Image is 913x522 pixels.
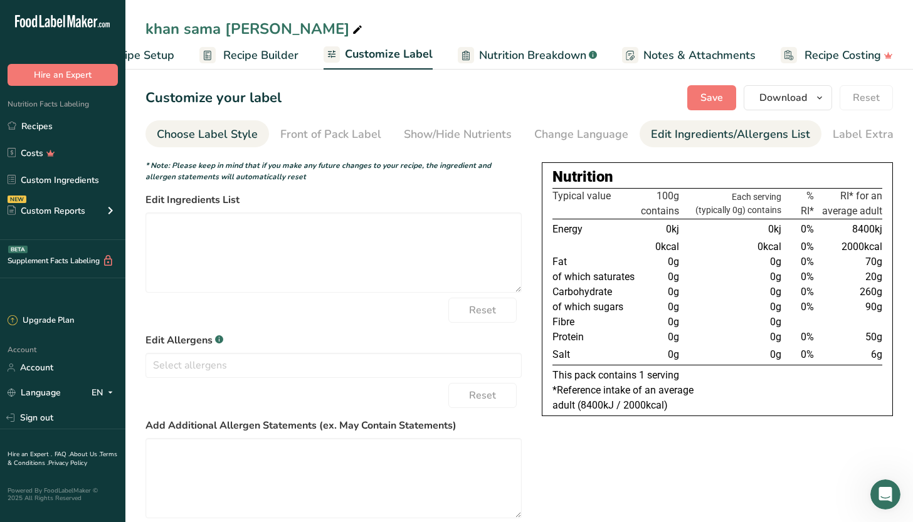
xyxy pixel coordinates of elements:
[770,331,781,343] span: 0g
[8,450,117,467] a: Terms & Conditions .
[801,241,814,253] span: 0%
[145,418,522,433] label: Add Additional Allergen Statements (ex. May Contain Statements)
[622,41,756,70] a: Notes & Attachments
[552,284,638,300] td: Carbohydrate
[552,368,882,383] p: This pack contains 1 serving
[816,239,882,254] td: 2000kcal
[801,348,814,360] span: 0%
[805,47,881,64] span: Recipe Costing
[801,331,814,343] span: 0%
[48,459,87,467] a: Privacy Policy
[552,254,638,269] td: Fat
[643,47,756,64] span: Notes & Attachments
[801,271,814,283] span: 0%
[552,269,638,284] td: of which saturates
[8,450,52,459] a: Hire an Expert .
[816,300,882,315] td: 90g
[8,196,26,203] div: NEW
[92,385,118,400] div: EN
[8,382,61,404] a: Language
[223,47,298,64] span: Recipe Builder
[700,90,723,105] span: Save
[552,330,638,345] td: Protein
[469,303,496,318] span: Reset
[82,41,174,70] a: Recipe Setup
[853,90,880,105] span: Reset
[280,126,381,143] div: Front of Pack Label
[668,316,679,328] span: 0g
[682,189,784,219] th: Each serving (typically 0g) contains
[770,256,781,268] span: 0g
[768,223,781,235] span: 0kj
[199,41,298,70] a: Recipe Builder
[816,345,882,365] td: 6g
[816,254,882,269] td: 70g
[479,47,586,64] span: Nutrition Breakdown
[666,223,679,235] span: 0kj
[668,271,679,283] span: 0g
[145,333,522,348] label: Edit Allergens
[668,331,679,343] span: 0g
[458,41,597,70] a: Nutrition Breakdown
[8,246,28,253] div: BETA
[552,219,638,240] td: Energy
[744,85,832,110] button: Download
[145,88,282,108] h1: Customize your label
[801,190,814,217] span: % RI*
[70,450,100,459] a: About Us .
[552,384,694,411] span: *Reference intake of an average adult (8400kJ / 2000kcal)
[816,284,882,300] td: 260g
[770,271,781,283] span: 0g
[655,241,679,253] span: 0kcal
[759,90,807,105] span: Download
[757,241,781,253] span: 0kcal
[552,300,638,315] td: of which sugars
[552,315,638,330] td: Fibre
[324,40,433,70] a: Customize Label
[55,450,70,459] a: FAQ .
[146,355,521,375] input: Select allergens
[840,85,893,110] button: Reset
[448,298,517,323] button: Reset
[781,41,893,70] a: Recipe Costing
[816,330,882,345] td: 50g
[8,204,85,217] div: Custom Reports
[801,301,814,313] span: 0%
[668,256,679,268] span: 0g
[816,219,882,240] td: 8400kj
[770,286,781,298] span: 0g
[638,189,682,219] th: 100g contains
[552,189,638,219] th: Typical value
[668,286,679,298] span: 0g
[145,160,491,182] i: * Note: Please keep in mind that if you make any future changes to your recipe, the ingredient an...
[106,47,174,64] span: Recipe Setup
[801,223,814,235] span: 0%
[469,388,496,403] span: Reset
[404,126,512,143] div: Show/Hide Nutrients
[816,269,882,284] td: 20g
[552,345,638,365] td: Salt
[157,126,258,143] div: Choose Label Style
[345,46,433,63] span: Customize Label
[822,190,882,217] span: RI* for an average adult
[145,192,522,207] label: Edit Ingredients List
[668,348,679,360] span: 0g
[651,126,810,143] div: Edit Ingredients/Allergens List
[552,165,882,188] div: Nutrition
[8,64,118,86] button: Hire an Expert
[687,85,736,110] button: Save
[770,348,781,360] span: 0g
[145,18,365,40] div: khan sama [PERSON_NAME]
[668,301,679,313] span: 0g
[801,286,814,298] span: 0%
[870,479,900,509] iframe: Intercom live chat
[801,256,814,268] span: 0%
[534,126,628,143] div: Change Language
[448,383,517,408] button: Reset
[8,315,74,327] div: Upgrade Plan
[770,316,781,328] span: 0g
[8,487,118,502] div: Powered By FoodLabelMaker © 2025 All Rights Reserved
[770,301,781,313] span: 0g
